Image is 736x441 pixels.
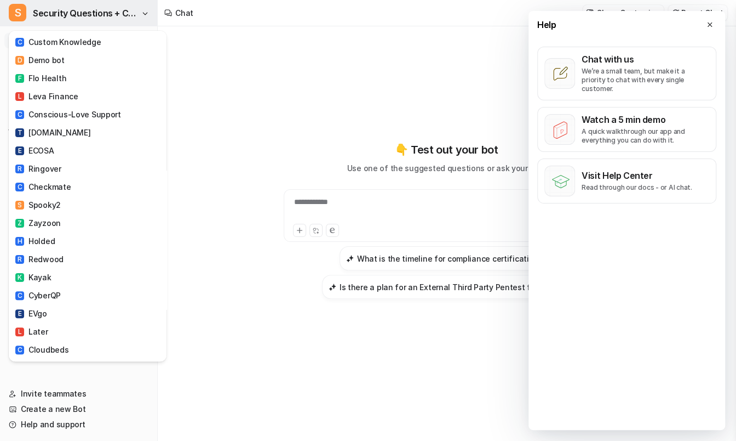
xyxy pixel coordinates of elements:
[15,272,51,283] div: Kayak
[15,309,24,318] span: E
[15,74,24,83] span: F
[15,308,47,319] div: EVgo
[9,4,26,21] span: S
[15,128,24,137] span: T
[15,183,24,191] span: C
[15,326,48,337] div: Later
[15,54,65,66] div: Demo bot
[15,273,24,282] span: K
[15,109,121,120] div: Conscious-Love Support
[15,36,101,48] div: Custom Knowledge
[15,56,24,65] span: D
[15,219,24,228] span: Z
[15,92,24,101] span: L
[15,146,24,155] span: E
[15,235,55,247] div: Holded
[15,38,24,47] span: C
[15,201,24,210] span: S
[15,346,24,354] span: C
[15,291,24,300] span: C
[15,199,61,211] div: Spooky2
[15,165,24,173] span: R
[15,91,78,102] div: Leva Finance
[15,237,24,246] span: H
[15,255,24,264] span: R
[15,127,90,138] div: [DOMAIN_NAME]
[15,290,61,301] div: CyberQP
[15,145,54,156] div: ECOSA
[15,327,24,336] span: L
[33,5,139,21] span: Security Questions + CSA for eesel
[15,163,61,174] div: Ringover
[15,72,66,84] div: Flo Health
[15,181,71,193] div: Checkmate
[9,31,166,361] div: SSecurity Questions + CSA for eesel
[15,217,61,229] div: Zayzoon
[15,344,68,355] div: Cloudbeds
[15,253,64,265] div: Redwood
[15,110,24,119] span: C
